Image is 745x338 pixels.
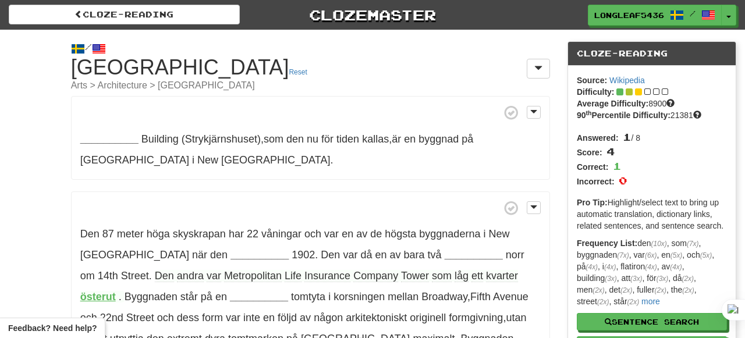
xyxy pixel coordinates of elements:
[201,291,212,303] span: på
[285,270,301,282] span: Life
[215,291,227,303] span: en
[593,286,604,294] em: (2x)
[605,275,616,283] em: (3x)
[609,76,645,85] a: Wikipedia
[401,270,429,282] span: Tower
[488,228,509,240] span: New
[157,312,174,323] span: och
[690,9,696,17] span: /
[346,312,407,323] span: arkitektoniskt
[471,270,483,282] span: ett
[192,154,194,166] span: i
[80,270,95,282] span: om
[470,291,491,303] span: Fifth
[117,228,144,240] span: meter
[9,5,240,24] a: Cloze-Reading
[506,312,526,323] span: utan
[455,270,469,282] span: låg
[192,249,207,261] span: när
[292,249,318,261] span: .
[362,133,389,145] span: kallas
[300,312,311,323] span: av
[577,198,608,207] strong: Pro Tip:
[577,98,727,109] div: 8900
[645,251,657,259] em: (6x)
[627,298,639,306] em: (2x)
[102,228,114,240] span: 87
[655,286,666,294] em: (2x)
[177,270,204,282] span: andra
[613,159,621,172] span: 1
[80,249,524,282] span: .
[670,251,682,259] em: (5x)
[577,197,727,232] p: Highlight/select text to bring up automatic translation, dictionary links, related sentences, and...
[462,133,473,145] span: på
[100,312,123,323] span: 22nd
[586,263,598,271] em: (4x)
[568,42,736,66] div: Cloze-Reading
[577,76,607,85] strong: Source:
[324,228,339,240] span: var
[657,275,668,283] em: (3x)
[577,109,727,121] div: 21381
[257,5,488,25] a: Clozemaster
[360,249,372,261] span: då
[224,270,282,282] span: Metropolitan
[419,228,480,240] span: byggnaderna
[226,312,240,323] span: var
[390,249,401,261] span: av
[8,322,97,334] span: Open feedback widget
[418,133,459,145] span: byggnad
[230,249,289,261] strong: __________
[304,270,350,282] span: Insurance
[80,133,139,145] strong: __________
[577,133,619,143] strong: Answered:
[342,228,353,240] span: en
[221,154,330,166] span: [GEOGRAPHIC_DATA]
[286,133,304,145] span: den
[432,270,452,282] span: som
[682,275,694,283] em: (2x)
[630,275,642,283] em: (3x)
[80,312,97,323] span: och
[292,249,315,261] span: 1902
[577,313,727,330] button: Sentence Search
[604,263,616,271] em: (4x)
[493,291,528,303] span: Avenue
[486,270,518,282] span: kvarter
[617,251,629,259] em: (7x)
[328,291,331,303] span: i
[263,312,275,323] span: en
[126,312,154,323] span: Street
[336,133,359,145] span: tiden
[577,239,637,248] strong: Frequency List:
[182,133,261,145] span: (Strykjärnshuset)
[314,312,343,323] span: någon
[71,56,550,91] h1: [GEOGRAPHIC_DATA]
[619,174,627,187] span: 0
[410,312,446,323] span: originell
[80,133,474,166] span: , , .
[80,291,116,303] strong: österut
[125,291,178,303] span: Byggnaden
[385,228,416,240] span: högsta
[343,249,357,261] span: var
[404,133,416,145] span: en
[80,228,100,240] span: Den
[141,133,179,145] span: Building
[577,177,615,186] strong: Incorrect:
[421,291,467,303] span: Broadway
[155,270,174,282] span: Den
[577,111,670,120] strong: 90 Percentile Difficulty:
[197,154,218,166] span: New
[229,228,244,240] span: har
[586,109,592,116] sup: th
[80,154,189,166] span: [GEOGRAPHIC_DATA]
[230,291,288,303] strong: __________
[173,228,226,240] span: skyskrapan
[641,297,660,306] a: more
[278,312,297,323] span: följd
[307,133,318,145] span: nu
[121,270,149,282] span: Street
[577,87,615,97] strong: Difficulty:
